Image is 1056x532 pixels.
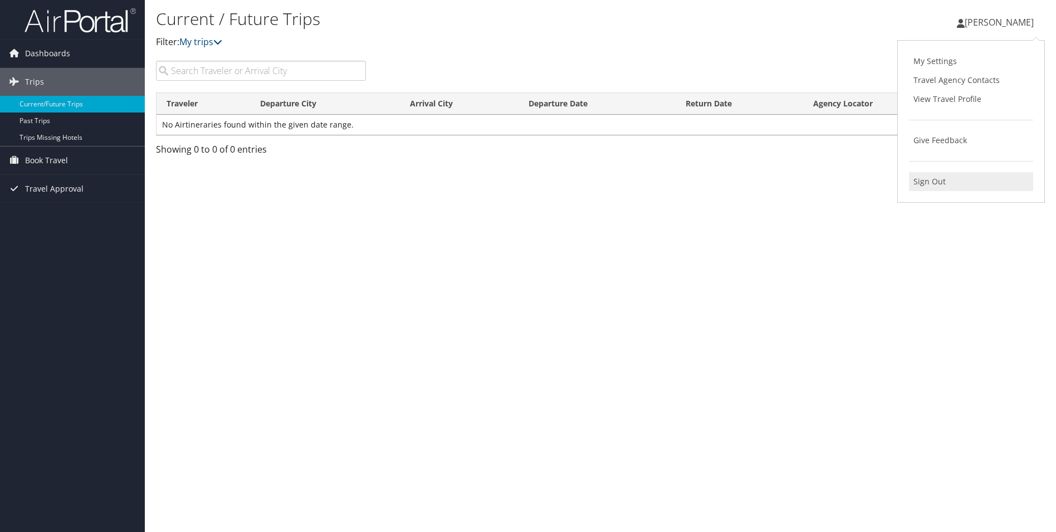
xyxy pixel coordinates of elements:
a: My Settings [909,52,1033,71]
span: [PERSON_NAME] [965,16,1034,28]
img: airportal-logo.png [25,7,136,33]
span: Book Travel [25,147,68,174]
th: Agency Locator: activate to sort column ascending [803,93,958,115]
a: [PERSON_NAME] [957,6,1045,39]
a: Sign Out [909,172,1033,191]
input: Search Traveler or Arrival City [156,61,366,81]
th: Departure City: activate to sort column ascending [250,93,400,115]
span: Dashboards [25,40,70,67]
a: My trips [179,36,222,48]
th: Traveler: activate to sort column ascending [157,93,250,115]
span: Travel Approval [25,175,84,203]
div: Showing 0 to 0 of 0 entries [156,143,366,162]
th: Departure Date: activate to sort column descending [519,93,676,115]
h1: Current / Future Trips [156,7,749,31]
a: Travel Agency Contacts [909,71,1033,90]
th: Arrival City: activate to sort column ascending [400,93,519,115]
td: No Airtineraries found within the given date range. [157,115,1044,135]
p: Filter: [156,35,749,50]
a: View Travel Profile [909,90,1033,109]
a: Give Feedback [909,131,1033,150]
span: Trips [25,68,44,96]
th: Return Date: activate to sort column ascending [676,93,803,115]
